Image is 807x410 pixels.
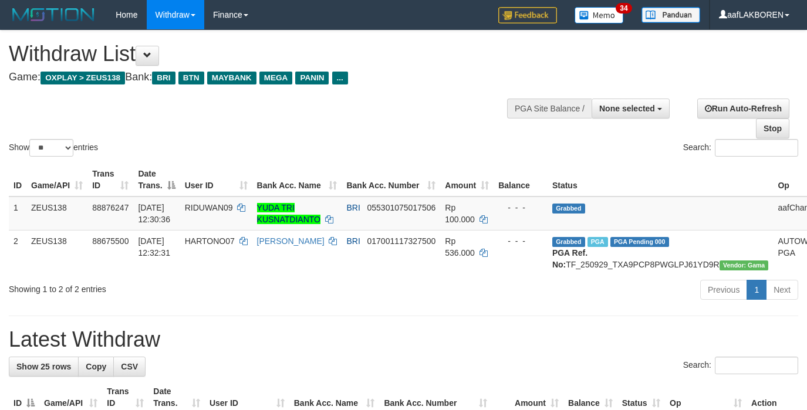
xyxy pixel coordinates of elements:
[87,163,133,196] th: Trans ID: activate to sort column ascending
[720,260,769,270] span: Vendor URL: https://trx31.1velocity.biz
[9,42,526,66] h1: Withdraw List
[445,203,475,224] span: Rp 100.000
[498,202,543,214] div: - - -
[610,237,669,247] span: PGA Pending
[715,139,798,157] input: Search:
[259,72,293,84] span: MEGA
[697,99,789,118] a: Run Auto-Refresh
[16,362,71,371] span: Show 25 rows
[9,163,26,196] th: ID
[185,236,235,246] span: HARTONO07
[207,72,256,84] span: MAYBANK
[440,163,494,196] th: Amount: activate to sort column ascending
[9,357,79,377] a: Show 25 rows
[552,248,587,269] b: PGA Ref. No:
[700,280,747,300] a: Previous
[9,6,98,23] img: MOTION_logo.png
[9,279,327,295] div: Showing 1 to 2 of 2 entries
[747,280,767,300] a: 1
[78,357,114,377] a: Copy
[9,328,798,351] h1: Latest Withdraw
[756,118,789,138] a: Stop
[9,139,98,157] label: Show entries
[498,7,557,23] img: Feedback.jpg
[121,362,138,371] span: CSV
[641,7,700,23] img: panduan.png
[766,280,798,300] a: Next
[683,139,798,157] label: Search:
[498,235,543,247] div: - - -
[9,230,26,275] td: 2
[138,236,170,257] span: [DATE] 12:32:31
[152,72,175,84] span: BRI
[40,72,125,84] span: OXPLAY > ZEUS138
[367,236,435,246] span: Copy 017001117327500 to clipboard
[445,236,475,257] span: Rp 536.000
[575,7,624,23] img: Button%20Memo.svg
[252,163,342,196] th: Bank Acc. Name: activate to sort column ascending
[552,237,585,247] span: Grabbed
[92,236,129,246] span: 88675500
[26,196,87,231] td: ZEUS138
[587,237,608,247] span: Marked by aaftrukkakada
[295,72,329,84] span: PANIN
[683,357,798,374] label: Search:
[346,236,360,246] span: BRI
[185,203,233,212] span: RIDUWAN09
[346,203,360,212] span: BRI
[599,104,655,113] span: None selected
[113,357,146,377] a: CSV
[257,236,325,246] a: [PERSON_NAME]
[507,99,592,118] div: PGA Site Balance /
[494,163,548,196] th: Balance
[616,3,632,13] span: 34
[715,357,798,374] input: Search:
[342,163,440,196] th: Bank Acc. Number: activate to sort column ascending
[26,230,87,275] td: ZEUS138
[178,72,204,84] span: BTN
[9,72,526,83] h4: Game: Bank:
[133,163,180,196] th: Date Trans.: activate to sort column descending
[92,203,129,212] span: 88876247
[552,204,585,214] span: Grabbed
[86,362,106,371] span: Copy
[180,163,252,196] th: User ID: activate to sort column ascending
[592,99,670,118] button: None selected
[332,72,348,84] span: ...
[138,203,170,224] span: [DATE] 12:30:36
[257,203,320,224] a: YUDA TRI KUSNATDIANTO
[548,230,774,275] td: TF_250929_TXA9PCP8PWGLPJ61YD9R
[29,139,73,157] select: Showentries
[9,196,26,231] td: 1
[367,203,435,212] span: Copy 055301075017506 to clipboard
[26,163,87,196] th: Game/API: activate to sort column ascending
[548,163,774,196] th: Status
